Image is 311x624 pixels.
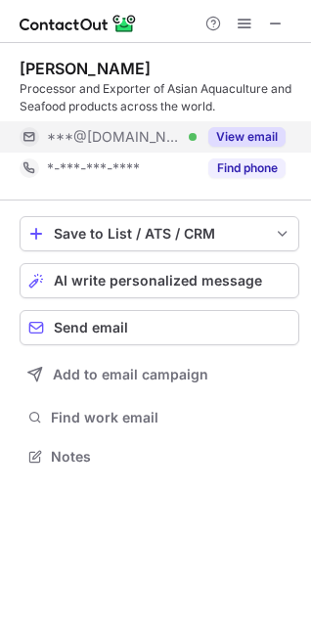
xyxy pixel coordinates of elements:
[208,127,286,147] button: Reveal Button
[53,367,208,382] span: Add to email campaign
[20,216,299,251] button: save-profile-one-click
[20,357,299,392] button: Add to email campaign
[20,263,299,298] button: AI write personalized message
[20,310,299,345] button: Send email
[20,59,151,78] div: [PERSON_NAME]
[208,158,286,178] button: Reveal Button
[54,320,128,335] span: Send email
[54,273,262,289] span: AI write personalized message
[47,128,182,146] span: ***@[DOMAIN_NAME]
[20,443,299,470] button: Notes
[51,448,291,466] span: Notes
[20,404,299,431] button: Find work email
[20,80,299,115] div: Processor and Exporter of Asian Aquaculture and Seafood products across the world.
[54,226,265,242] div: Save to List / ATS / CRM
[20,12,137,35] img: ContactOut v5.3.10
[51,409,291,426] span: Find work email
